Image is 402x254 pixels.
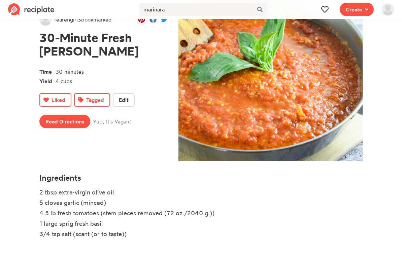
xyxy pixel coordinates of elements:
span: Tagged [86,96,104,104]
img: User's avatar [382,3,394,15]
button: Create [340,3,374,16]
img: Reciplate [8,3,55,15]
button: Tagged [74,93,110,107]
span: fearengirl3 [54,15,112,24]
li: 3/4 tsp salt (scant (or to taste)) [39,229,252,240]
span: Liked [52,96,65,104]
button: Edit [113,93,135,107]
li: 1 large sprig fresh basil [39,219,252,229]
a: Read Directions [39,115,90,128]
img: User's avatar [39,13,52,26]
h4: Ingredients [39,173,252,182]
span: Time [39,66,56,76]
span: bookmarked [81,16,112,23]
span: 30 minutes [56,68,84,75]
a: fearengirl3bookmarked [39,13,112,26]
span: 4 cups [56,78,72,84]
span: Yup, It's Vegan! [93,117,168,125]
li: 4.5 lb fresh tomatoes (stem pieces removed (72 oz./2040 g.)) [39,209,252,219]
button: Liked [39,93,71,107]
h1: 30-Minute Fresh [PERSON_NAME] [39,31,168,58]
span: Create [346,5,362,13]
span: Yield [39,76,56,85]
span: Edit [119,96,129,104]
input: Search [139,3,253,16]
li: 2 tbsp extra-virgin olive oil [39,188,252,198]
li: 5 cloves garlic (minced) [39,198,252,209]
